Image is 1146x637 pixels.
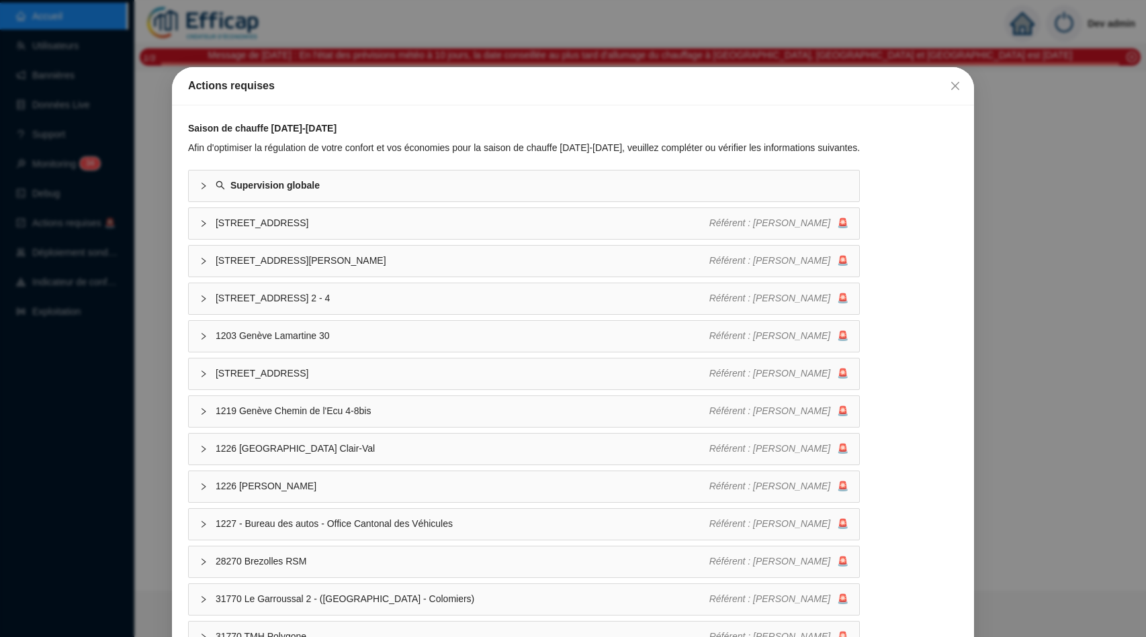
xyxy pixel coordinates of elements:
[709,517,849,531] div: 🚨
[216,592,709,606] span: 31770 Le Garroussal 2 - ([GEOGRAPHIC_DATA] - Colomiers)
[709,593,831,604] span: Référent : [PERSON_NAME]
[200,257,208,265] span: collapsed
[188,141,860,155] div: Afin d'optimiser la régulation de votre confort et vos économies pour la saison de chauffe [DATE]...
[709,216,849,230] div: 🚨
[188,78,958,94] div: Actions requises
[709,217,831,228] span: Référent : [PERSON_NAME]
[709,442,849,456] div: 🚨
[200,445,208,453] span: collapsed
[189,283,859,314] div: [STREET_ADDRESS] 2 - 4Référent : [PERSON_NAME]🚨
[216,554,709,569] span: 28270 Brezolles RSM
[189,584,859,615] div: 31770 Le Garroussal 2 - ([GEOGRAPHIC_DATA] - Colomiers)Référent : [PERSON_NAME]🚨
[216,181,225,190] span: search
[189,208,859,239] div: [STREET_ADDRESS]Référent : [PERSON_NAME]🚨
[216,479,709,493] span: 1226 [PERSON_NAME]
[709,293,831,303] span: Référent : [PERSON_NAME]
[200,295,208,303] span: collapsed
[944,75,966,97] button: Close
[709,366,849,381] div: 🚨
[216,366,709,381] span: [STREET_ADDRESS]
[216,329,709,343] span: 1203 Genève Lamartine 30
[200,520,208,528] span: collapsed
[189,471,859,502] div: 1226 [PERSON_NAME]Référent : [PERSON_NAME]🚨
[216,517,709,531] span: 1227 - Bureau des autos - Office Cantonal des Véhicules
[189,246,859,277] div: [STREET_ADDRESS][PERSON_NAME]Référent : [PERSON_NAME]🚨
[709,329,849,343] div: 🚨
[200,370,208,378] span: collapsed
[200,595,208,603] span: collapsed
[709,255,831,266] span: Référent : [PERSON_NAME]
[189,434,859,464] div: 1226 [GEOGRAPHIC_DATA] Clair-ValRéférent : [PERSON_NAME]🚨
[189,396,859,427] div: 1219 Genève Chemin de l'Ecu 4-8bisRéférent : [PERSON_NAME]🚨
[200,483,208,491] span: collapsed
[189,509,859,540] div: 1227 - Bureau des autos - Office Cantonal des VéhiculesRéférent : [PERSON_NAME]🚨
[188,123,337,134] strong: Saison de chauffe [DATE]-[DATE]
[216,404,709,418] span: 1219 Genève Chemin de l'Ecu 4-8bis
[200,407,208,415] span: collapsed
[709,443,831,454] span: Référent : [PERSON_NAME]
[189,321,859,352] div: 1203 Genève Lamartine 30Référent : [PERSON_NAME]🚨
[200,219,208,228] span: collapsed
[189,358,859,389] div: [STREET_ADDRESS]Référent : [PERSON_NAME]🚨
[950,81,961,91] span: close
[709,254,849,268] div: 🚨
[709,330,831,341] span: Référent : [PERSON_NAME]
[200,182,208,190] span: collapsed
[200,332,208,340] span: collapsed
[709,404,849,418] div: 🚨
[709,556,831,567] span: Référent : [PERSON_NAME]
[709,405,831,416] span: Référent : [PERSON_NAME]
[709,291,849,305] div: 🚨
[709,554,849,569] div: 🚨
[709,518,831,529] span: Référent : [PERSON_NAME]
[709,479,849,493] div: 🚨
[216,254,709,268] span: [STREET_ADDRESS][PERSON_NAME]
[230,180,320,191] strong: Supervision globale
[216,442,709,456] span: 1226 [GEOGRAPHIC_DATA] Clair-Val
[709,592,849,606] div: 🚨
[709,368,831,379] span: Référent : [PERSON_NAME]
[216,216,709,230] span: [STREET_ADDRESS]
[944,81,966,91] span: Fermer
[709,481,831,491] span: Référent : [PERSON_NAME]
[216,291,709,305] span: [STREET_ADDRESS] 2 - 4
[200,558,208,566] span: collapsed
[189,546,859,577] div: 28270 Brezolles RSMRéférent : [PERSON_NAME]🚨
[189,170,859,201] div: Supervision globale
